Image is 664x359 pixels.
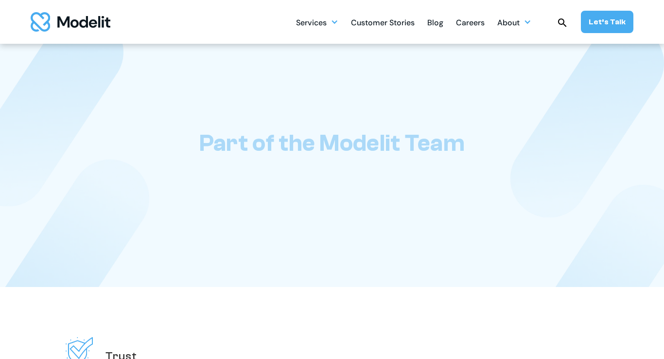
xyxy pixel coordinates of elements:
[296,13,338,32] div: Services
[456,14,485,33] div: Careers
[31,12,110,32] img: modelit logo
[497,13,531,32] div: About
[296,14,327,33] div: Services
[351,13,415,32] a: Customer Stories
[581,11,633,33] a: Let’s Talk
[351,14,415,33] div: Customer Stories
[589,17,626,27] div: Let’s Talk
[427,13,443,32] a: Blog
[31,12,110,32] a: home
[456,13,485,32] a: Careers
[199,129,465,157] h1: Part of the Modelit Team
[497,14,520,33] div: About
[427,14,443,33] div: Blog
